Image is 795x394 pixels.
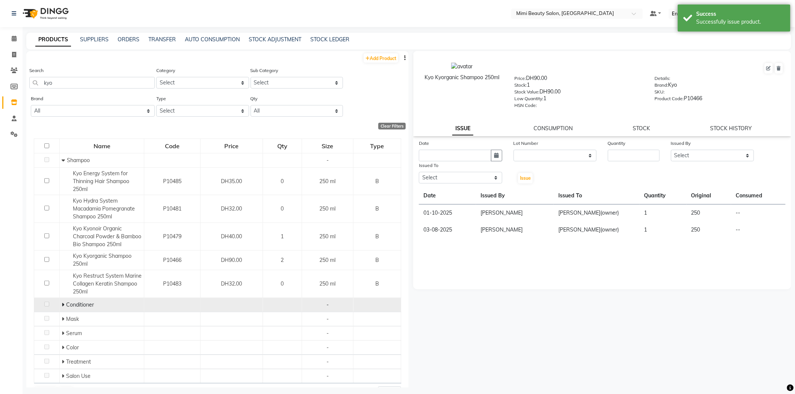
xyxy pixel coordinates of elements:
[62,157,67,164] span: Collapse Row
[554,221,639,238] td: [PERSON_NAME](owner)
[156,95,166,102] label: Type
[163,178,181,185] span: P10485
[320,233,336,240] span: 250 ml
[263,139,302,153] div: Qty
[419,221,476,238] td: 03-08-2025
[326,373,329,379] span: -
[326,157,329,164] span: -
[697,18,785,26] div: Successfully issue product.
[671,140,691,147] label: Issued By
[640,187,687,205] th: Quantity
[62,301,66,308] span: Expand Row
[608,140,626,147] label: Quantity
[73,170,129,192] span: Kyo Energy System for Thinning Hair Shampoo 250ml
[221,178,242,185] span: DH35.00
[163,280,181,287] span: P10483
[514,88,644,98] div: DH90.00
[354,139,401,153] div: Type
[62,330,66,337] span: Expand Row
[281,257,284,263] span: 2
[326,316,329,322] span: -
[66,344,79,351] span: Color
[251,67,278,74] label: Sub Category
[66,316,79,322] span: Mask
[118,36,139,43] a: ORDERS
[67,157,90,164] span: Shampoo
[731,187,786,205] th: Consumed
[163,233,181,240] span: P10479
[31,95,43,102] label: Brand
[687,187,732,205] th: Original
[655,81,784,92] div: Kyo
[655,95,784,105] div: P10466
[281,178,284,185] span: 0
[148,36,176,43] a: TRANSFER
[281,205,284,212] span: 0
[156,67,175,74] label: Category
[281,233,284,240] span: 1
[419,140,429,147] label: Date
[320,280,336,287] span: 250 ml
[62,344,66,351] span: Expand Row
[251,95,258,102] label: Qty
[60,139,144,153] div: Name
[710,125,752,132] a: STOCK HISTORY
[66,373,91,379] span: Salon Use
[320,205,336,212] span: 250 ml
[73,197,135,220] span: Kyo Hydra System Macadamia Pomegranate Shampoo 250ml
[687,221,732,238] td: 250
[476,205,554,222] td: [PERSON_NAME]
[640,205,687,222] td: 1
[655,95,684,102] label: Product Code:
[29,67,44,74] label: Search
[419,205,476,222] td: 01-10-2025
[185,36,240,43] a: AUTO CONSUMPTION
[375,280,379,287] span: B
[326,344,329,351] span: -
[221,205,242,212] span: DH32.00
[375,205,379,212] span: B
[534,125,573,132] a: CONSUMPTION
[655,75,671,82] label: Details:
[73,253,131,267] span: Kyo Kyorganic Shampoo 250ml
[518,173,533,183] button: Issue
[35,33,71,47] a: PRODUCTS
[633,125,650,132] a: STOCK
[640,221,687,238] td: 1
[514,81,644,92] div: 1
[419,162,438,169] label: Issued To
[221,233,242,240] span: DH40.00
[326,301,329,308] span: -
[66,301,94,308] span: Conditioner
[62,316,66,322] span: Expand Row
[554,187,639,205] th: Issued To
[310,36,349,43] a: STOCK LEDGER
[476,187,554,205] th: Issued By
[29,77,155,89] input: Search by product name or code
[451,63,473,71] img: avatar
[201,139,262,153] div: Price
[73,225,141,248] span: Kyo Kyonoir Organic Charcoal Powder & Bamboo Bio Shampoo 250ml
[221,280,242,287] span: DH32.00
[375,257,379,263] span: B
[514,82,527,89] label: Stock:
[452,122,473,135] a: ISSUE
[655,82,668,89] label: Brand:
[687,205,732,222] td: 250
[163,257,181,263] span: P10466
[375,233,379,240] span: B
[476,221,554,238] td: [PERSON_NAME]
[221,257,242,263] span: DH90.00
[326,330,329,337] span: -
[62,358,66,365] span: Expand Row
[421,74,503,81] div: Kyo Kyorganic Shampoo 250ml
[145,139,200,153] div: Code
[514,95,543,102] label: Low Quantity:
[320,178,336,185] span: 250 ml
[364,53,398,63] a: Add Product
[326,358,329,365] span: -
[375,178,379,185] span: B
[66,358,91,365] span: Treatment
[514,75,526,82] label: Price:
[378,123,406,129] div: Clear Filters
